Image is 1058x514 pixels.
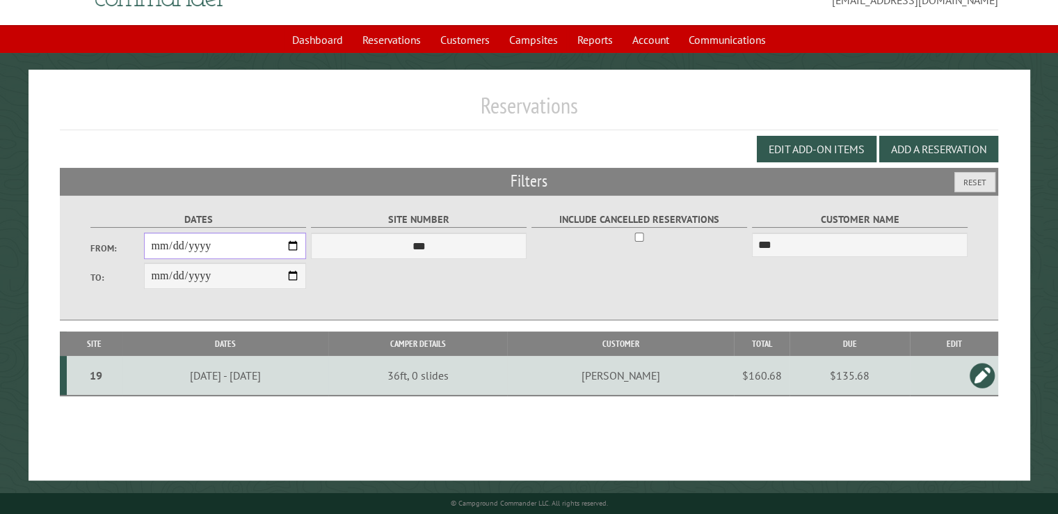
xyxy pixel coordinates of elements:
a: Customers [432,26,498,53]
h2: Filters [60,168,998,194]
button: Edit Add-on Items [757,136,876,162]
div: [DATE] - [DATE] [125,368,326,382]
button: Add a Reservation [879,136,998,162]
a: Reservations [354,26,429,53]
a: Campsites [501,26,566,53]
td: [PERSON_NAME] [507,356,734,396]
th: Site [67,332,122,356]
th: Edit [910,332,998,356]
label: From: [90,242,145,255]
a: Communications [680,26,774,53]
label: Customer Name [752,212,968,228]
td: $160.68 [734,356,790,396]
th: Due [790,332,910,356]
h1: Reservations [60,92,998,130]
th: Dates [122,332,328,356]
small: © Campground Commander LLC. All rights reserved. [451,499,608,508]
label: Site Number [311,212,527,228]
label: Include Cancelled Reservations [531,212,748,228]
button: Reset [954,172,995,192]
td: $135.68 [790,356,910,396]
th: Total [734,332,790,356]
a: Account [624,26,678,53]
th: Customer [507,332,734,356]
label: To: [90,271,145,284]
td: 36ft, 0 slides [328,356,508,396]
label: Dates [90,212,307,228]
th: Camper Details [328,332,508,356]
div: 19 [72,368,120,382]
a: Dashboard [284,26,351,53]
a: Reports [569,26,621,53]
